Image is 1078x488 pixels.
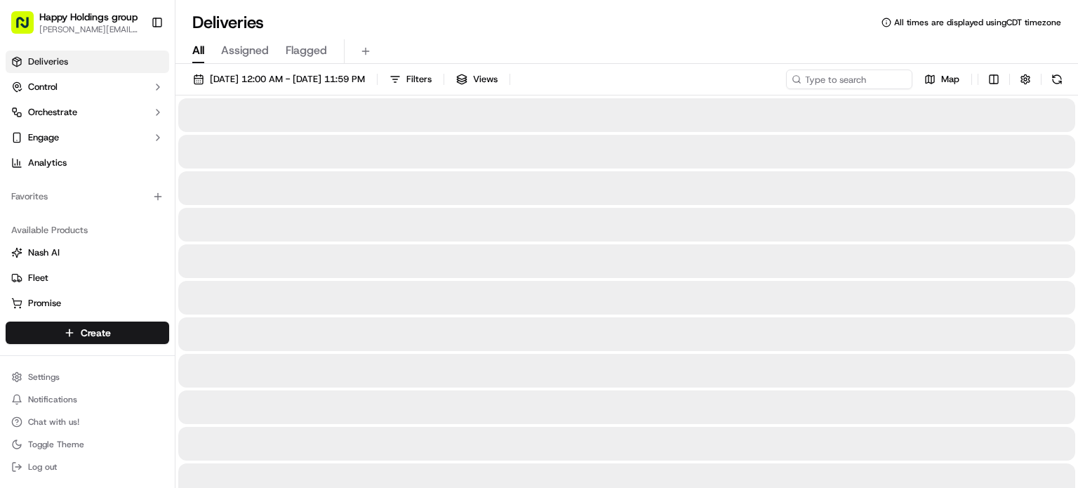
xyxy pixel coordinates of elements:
[406,73,432,86] span: Filters
[28,461,57,473] span: Log out
[894,17,1061,28] span: All times are displayed using CDT timezone
[6,51,169,73] a: Deliveries
[11,297,164,310] a: Promise
[6,367,169,387] button: Settings
[941,73,959,86] span: Map
[187,70,371,89] button: [DATE] 12:00 AM - [DATE] 11:59 PM
[6,457,169,477] button: Log out
[28,81,58,93] span: Control
[6,412,169,432] button: Chat with us!
[221,42,269,59] span: Assigned
[11,246,164,259] a: Nash AI
[6,219,169,242] div: Available Products
[28,394,77,405] span: Notifications
[473,73,498,86] span: Views
[28,439,84,450] span: Toggle Theme
[28,131,59,144] span: Engage
[28,106,77,119] span: Orchestrate
[6,242,169,264] button: Nash AI
[918,70,966,89] button: Map
[28,297,61,310] span: Promise
[210,73,365,86] span: [DATE] 12:00 AM - [DATE] 11:59 PM
[28,416,79,428] span: Chat with us!
[6,292,169,315] button: Promise
[6,76,169,98] button: Control
[39,24,140,35] button: [PERSON_NAME][EMAIL_ADDRESS][DOMAIN_NAME]
[6,435,169,454] button: Toggle Theme
[6,101,169,124] button: Orchestrate
[6,185,169,208] div: Favorites
[28,371,60,383] span: Settings
[6,126,169,149] button: Engage
[81,326,111,340] span: Create
[28,246,60,259] span: Nash AI
[6,322,169,344] button: Create
[383,70,438,89] button: Filters
[6,267,169,289] button: Fleet
[6,6,145,39] button: Happy Holdings group[PERSON_NAME][EMAIL_ADDRESS][DOMAIN_NAME]
[11,272,164,284] a: Fleet
[192,11,264,34] h1: Deliveries
[6,390,169,409] button: Notifications
[28,157,67,169] span: Analytics
[28,272,48,284] span: Fleet
[286,42,327,59] span: Flagged
[786,70,912,89] input: Type to search
[28,55,68,68] span: Deliveries
[450,70,504,89] button: Views
[1047,70,1067,89] button: Refresh
[192,42,204,59] span: All
[39,10,138,24] button: Happy Holdings group
[6,152,169,174] a: Analytics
